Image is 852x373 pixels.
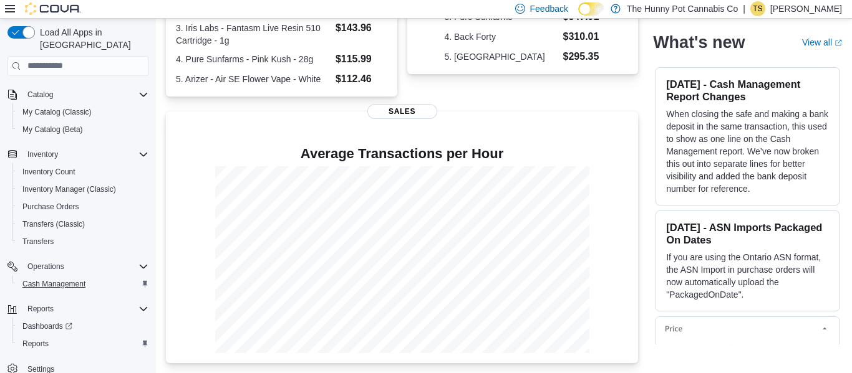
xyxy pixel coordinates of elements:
dt: 5. [GEOGRAPHIC_DATA] [444,50,558,63]
button: Operations [22,259,69,274]
span: Transfers [17,234,148,249]
button: Catalog [2,86,153,103]
p: If you are using the Ontario ASN format, the ASN Import in purchase orders will now automatically... [666,251,829,301]
a: Purchase Orders [17,199,84,214]
a: Inventory Count [17,164,80,179]
button: Inventory [2,146,153,163]
button: Operations [2,258,153,275]
span: Reports [22,301,148,316]
span: Catalog [22,87,148,102]
dt: 4. Pure Sunfarms - Pink Kush - 28g [176,53,331,65]
span: Inventory [27,149,58,159]
span: Reports [22,339,49,349]
span: My Catalog (Beta) [22,125,83,135]
a: Inventory Manager (Classic) [17,182,121,197]
span: Feedback [530,2,568,15]
span: Dashboards [17,319,148,334]
span: Operations [27,262,64,271]
h3: [DATE] - Cash Management Report Changes [666,78,829,103]
span: Inventory Count [22,167,75,177]
button: Reports [12,335,153,352]
span: Purchase Orders [17,199,148,214]
span: Transfers [22,237,54,247]
button: Inventory Count [12,163,153,181]
button: Catalog [22,87,58,102]
span: Purchase Orders [22,202,79,212]
a: My Catalog (Classic) [17,105,97,120]
span: My Catalog (Classic) [17,105,148,120]
button: Reports [22,301,59,316]
p: The Hunny Pot Cannabis Co [627,1,738,16]
h3: [DATE] - ASN Imports Packaged On Dates [666,221,829,246]
dd: $310.01 [563,29,601,44]
svg: External link [835,39,842,47]
a: Cash Management [17,276,90,291]
a: Transfers [17,234,59,249]
dt: 3. Iris Labs - Fantasm Live Resin 510 Cartridge - 1g [176,22,331,47]
a: View allExternal link [802,37,842,47]
span: Transfers (Classic) [22,219,85,229]
dd: $143.96 [336,21,387,35]
button: Reports [2,300,153,318]
div: Tash Slothouber [750,1,765,16]
span: Reports [27,304,54,314]
span: Inventory [22,147,148,162]
span: Inventory Manager (Classic) [17,182,148,197]
a: Transfers (Classic) [17,217,90,232]
span: Load All Apps in [GEOGRAPHIC_DATA] [35,26,148,51]
span: Operations [22,259,148,274]
span: Cash Management [22,279,85,289]
p: | [743,1,745,16]
span: Reports [17,336,148,351]
h2: What's new [653,32,745,52]
dd: $112.46 [336,72,387,87]
span: Cash Management [17,276,148,291]
span: Dashboards [22,321,72,331]
a: My Catalog (Beta) [17,122,88,137]
button: Inventory Manager (Classic) [12,181,153,198]
button: Inventory [22,147,63,162]
button: Transfers (Classic) [12,215,153,233]
button: Transfers [12,233,153,250]
p: [PERSON_NAME] [770,1,842,16]
a: Dashboards [12,318,153,335]
span: Sales [367,104,437,119]
a: Reports [17,336,54,351]
button: My Catalog (Classic) [12,103,153,121]
button: My Catalog (Beta) [12,121,153,138]
button: Cash Management [12,275,153,293]
span: Transfers (Classic) [17,217,148,232]
button: Purchase Orders [12,198,153,215]
img: Cova [25,2,81,15]
span: Inventory Count [17,164,148,179]
span: Catalog [27,90,53,100]
dd: $295.35 [563,49,601,64]
span: My Catalog (Classic) [22,107,92,117]
dt: 5. Arizer - Air SE Flower Vape - White [176,73,331,85]
dt: 4. Back Forty [444,31,558,43]
span: Inventory Manager (Classic) [22,184,116,194]
span: TS [753,1,762,16]
span: My Catalog (Beta) [17,122,148,137]
input: Dark Mode [578,2,604,16]
p: When closing the safe and making a bank deposit in the same transaction, this used to show as one... [666,108,829,195]
a: Dashboards [17,319,77,334]
dd: $115.99 [336,52,387,67]
h4: Average Transactions per Hour [176,146,628,161]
